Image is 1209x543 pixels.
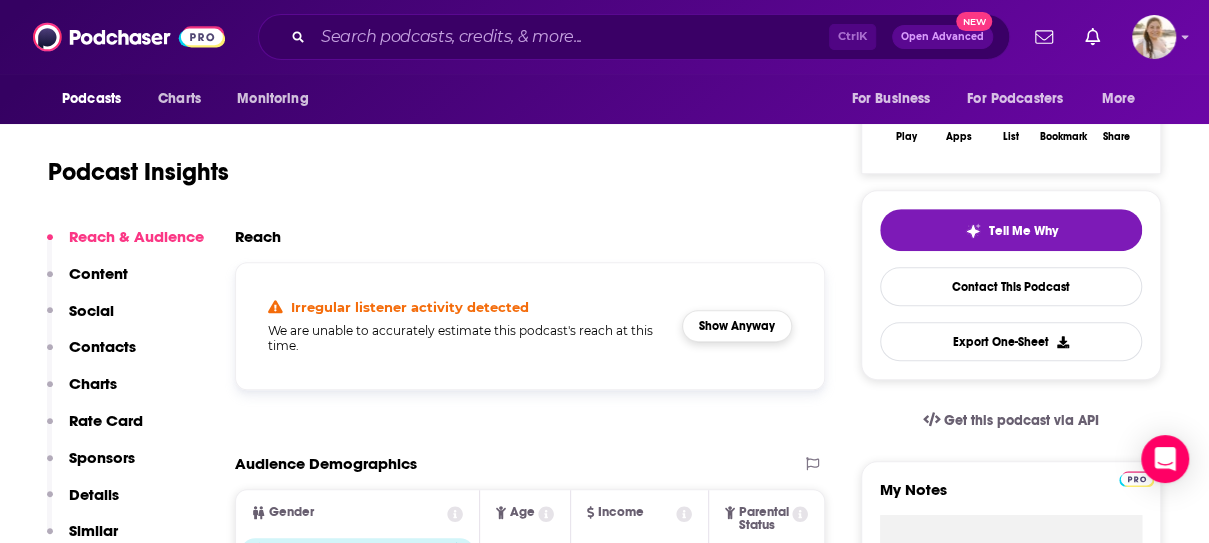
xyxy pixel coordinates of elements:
button: open menu [223,80,334,118]
a: Pro website [1119,468,1154,487]
button: Rate Card [47,411,143,448]
button: Social [47,301,114,338]
button: tell me why sparkleTell Me Why [880,209,1142,251]
button: Contacts [47,337,136,374]
span: Get this podcast via API [944,412,1099,429]
span: Tell Me Why [989,223,1058,239]
span: Open Advanced [901,32,984,42]
div: Search podcasts, credits, & more... [258,14,1010,60]
button: open menu [1088,80,1161,118]
p: Reach & Audience [69,227,204,246]
button: open menu [48,80,147,118]
span: Parental Status [739,506,789,532]
h5: We are unable to accurately estimate this podcast's reach at this time. [268,323,666,353]
button: open menu [954,80,1092,118]
img: Podchaser - Follow, Share and Rate Podcasts [33,18,225,56]
button: Sponsors [47,448,135,485]
img: Podchaser Pro [1119,471,1154,487]
span: Charts [158,85,201,113]
span: For Podcasters [967,85,1063,113]
button: Export One-Sheet [880,322,1142,361]
p: Content [69,264,128,283]
p: Details [69,485,119,504]
span: Ctrl K [829,24,876,50]
div: Share [1102,131,1129,143]
img: User Profile [1132,15,1176,59]
a: Get this podcast via API [907,396,1115,445]
img: tell me why sparkle [965,223,981,239]
span: Monitoring [237,85,308,113]
input: Search podcasts, credits, & more... [313,21,829,53]
button: Show Anyway [682,310,792,342]
p: Contacts [69,337,136,356]
p: Social [69,301,114,320]
span: For Business [851,85,930,113]
p: Rate Card [69,411,143,430]
div: List [1003,131,1019,143]
button: Reach & Audience [47,227,204,264]
a: Charts [145,80,213,118]
button: Content [47,264,128,301]
div: Play [896,131,917,143]
button: Details [47,485,119,522]
span: New [956,12,992,31]
h4: Irregular listener activity detected [291,299,529,315]
button: Show profile menu [1132,15,1176,59]
span: Gender [269,506,314,519]
span: Podcasts [62,85,121,113]
h1: Podcast Insights [48,157,229,187]
a: Contact This Podcast [880,267,1142,306]
a: Show notifications dropdown [1077,20,1108,54]
h2: Reach [235,227,281,246]
div: Open Intercom Messenger [1141,435,1189,483]
span: Logged in as acquavie [1132,15,1176,59]
p: Charts [69,374,117,393]
p: Sponsors [69,448,135,467]
span: Income [598,506,644,519]
p: Similar [69,521,118,540]
button: Open AdvancedNew [892,25,993,49]
div: Apps [946,131,972,143]
h2: Audience Demographics [235,454,417,473]
span: Age [510,506,535,519]
button: open menu [837,80,955,118]
span: More [1102,85,1136,113]
div: Bookmark [1040,131,1087,143]
label: My Notes [880,480,1142,515]
button: Charts [47,374,117,411]
a: Show notifications dropdown [1027,20,1061,54]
